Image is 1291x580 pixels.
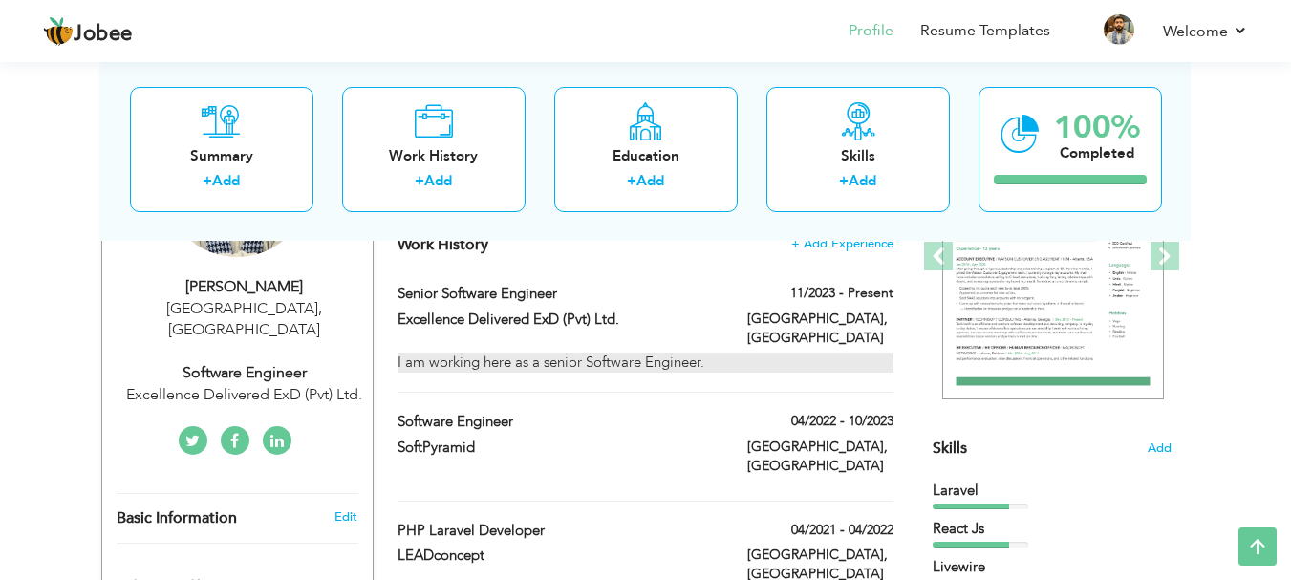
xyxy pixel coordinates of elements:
label: + [415,171,424,191]
a: Profile [849,20,893,42]
div: React Js [933,519,1172,539]
label: + [627,171,636,191]
a: Add [424,171,452,190]
div: 100% [1054,111,1140,142]
label: PHP Laravel Developer [398,521,719,541]
div: Education [570,145,722,165]
label: Senior Software Engineer [398,284,719,304]
label: 04/2021 - 04/2022 [791,521,893,540]
a: Edit [334,508,357,526]
label: [GEOGRAPHIC_DATA], [GEOGRAPHIC_DATA] [747,438,893,476]
h4: This helps to show the companies you have worked for. [398,235,893,254]
a: Resume Templates [920,20,1050,42]
a: Jobee [43,16,133,47]
img: Profile Img [1104,14,1134,45]
div: [GEOGRAPHIC_DATA] [GEOGRAPHIC_DATA] [117,298,373,342]
span: Skills [933,438,967,459]
span: Jobee [74,24,133,45]
label: [GEOGRAPHIC_DATA], [GEOGRAPHIC_DATA] [747,310,893,348]
label: SoftPyramid [398,438,719,458]
span: Add [1148,440,1172,458]
a: Welcome [1163,20,1248,43]
div: [PERSON_NAME] [117,276,373,298]
label: 04/2022 - 10/2023 [791,412,893,431]
label: 11/2023 - Present [790,284,893,303]
div: Software Engineer [117,362,373,384]
label: + [203,171,212,191]
div: Work History [357,145,510,165]
a: Add [212,171,240,190]
span: , [318,298,322,319]
div: Completed [1054,142,1140,162]
label: Excellence Delivered ExD (Pvt) Ltd. [398,310,719,330]
label: Software Engineer [398,412,719,432]
div: Summary [145,145,298,165]
span: Basic Information [117,510,237,527]
div: I am working here as a senior Software Engineer. [398,353,893,373]
a: Add [636,171,664,190]
div: Excellence Delivered ExD (Pvt) Ltd. [117,384,373,406]
a: Add [849,171,876,190]
label: + [839,171,849,191]
div: Livewire [933,557,1172,577]
img: jobee.io [43,16,74,47]
div: Laravel [933,481,1172,501]
div: Skills [782,145,935,165]
span: + Add Experience [791,237,893,250]
span: Work History [398,234,488,255]
label: LEADconcept [398,546,719,566]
